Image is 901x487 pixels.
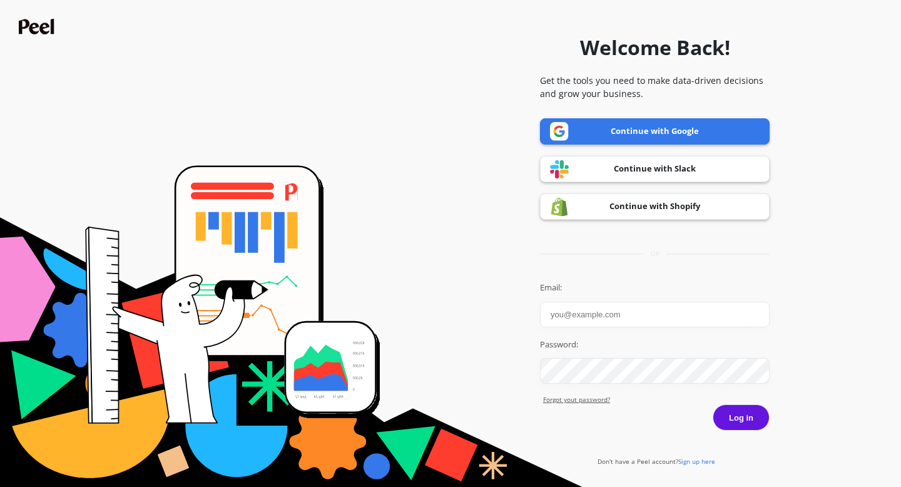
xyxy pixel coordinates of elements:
[540,302,770,327] input: you@example.com
[550,197,569,217] img: Shopify logo
[540,118,770,145] a: Continue with Google
[540,282,770,294] label: Email:
[19,19,58,34] img: Peel
[678,457,715,466] span: Sign up here
[598,457,715,466] a: Don't have a Peel account?Sign up here
[713,404,770,431] button: Log in
[550,160,569,179] img: Slack logo
[580,33,730,63] h1: Welcome Back!
[540,156,770,182] a: Continue with Slack
[543,395,770,404] a: Forgot yout password?
[540,249,770,259] div: or
[550,122,569,141] img: Google logo
[540,74,770,100] p: Get the tools you need to make data-driven decisions and grow your business.
[540,193,770,220] a: Continue with Shopify
[540,339,770,351] label: Password:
